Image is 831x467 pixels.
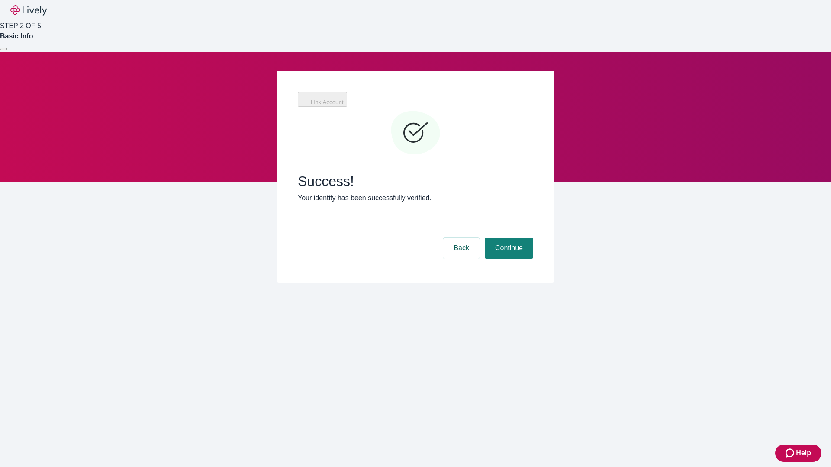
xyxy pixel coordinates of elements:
[390,107,441,159] svg: Checkmark icon
[298,92,347,107] button: Link Account
[443,238,480,259] button: Back
[298,173,533,189] span: Success!
[10,5,47,16] img: Lively
[786,448,796,458] svg: Zendesk support icon
[775,445,821,462] button: Zendesk support iconHelp
[298,193,533,203] p: Your identity has been successfully verified.
[796,448,811,458] span: Help
[485,238,533,259] button: Continue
